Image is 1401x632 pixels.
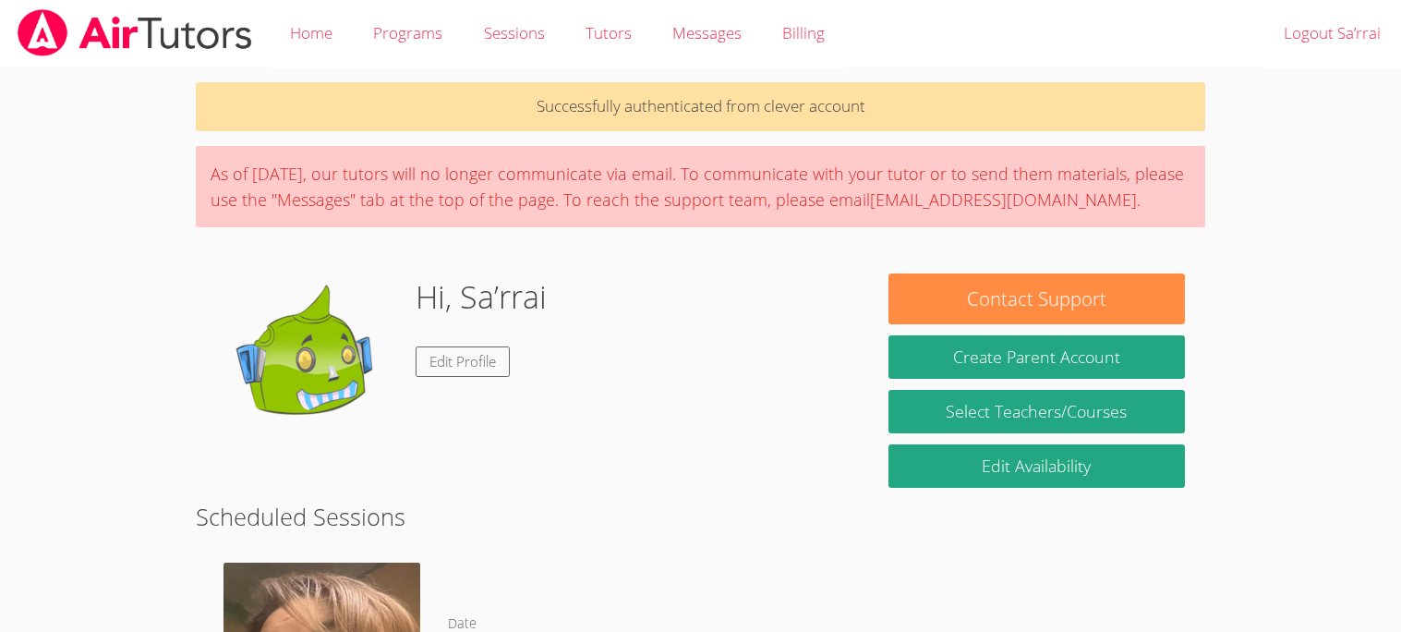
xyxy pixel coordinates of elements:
[888,335,1184,379] button: Create Parent Account
[888,444,1184,488] a: Edit Availability
[416,273,547,321] h1: Hi, Sa’rrai
[888,390,1184,433] a: Select Teachers/Courses
[196,499,1204,534] h2: Scheduled Sessions
[216,273,401,458] img: default.png
[888,273,1184,324] button: Contact Support
[416,346,510,377] a: Edit Profile
[16,9,254,56] img: airtutors_banner-c4298cdbf04f3fff15de1276eac7730deb9818008684d7c2e4769d2f7ddbe033.png
[672,22,742,43] span: Messages
[196,146,1204,227] div: As of [DATE], our tutors will no longer communicate via email. To communicate with your tutor or ...
[196,82,1204,131] p: Successfully authenticated from clever account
